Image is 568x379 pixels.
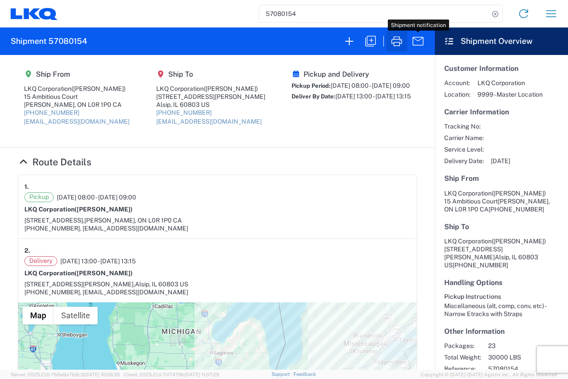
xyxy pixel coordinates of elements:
[335,93,411,100] span: [DATE] 13:00 - [DATE] 13:15
[444,353,481,361] span: Total Weight:
[156,85,265,93] div: LKQ Corporation
[24,224,410,232] div: [PHONE_NUMBER], [EMAIL_ADDRESS][DOMAIN_NAME]
[24,281,135,288] span: [STREET_ADDRESS][PERSON_NAME],
[444,238,546,261] span: LKQ Corporation [STREET_ADDRESS][PERSON_NAME]
[488,353,564,361] span: 30000 LBS
[24,288,410,296] div: [PHONE_NUMBER], [EMAIL_ADDRESS][DOMAIN_NAME]
[444,108,559,116] h5: Carrier Information
[477,90,543,98] span: 9999 - Master Location
[24,217,84,224] span: [STREET_ADDRESS],
[492,238,546,245] span: ([PERSON_NAME])
[24,181,29,192] strong: 1.
[444,174,559,183] h5: Ship From
[23,307,54,324] button: Show street map
[444,327,559,336] h5: Other Information
[444,122,484,130] span: Tracking No:
[421,371,557,379] span: Copyright © [DATE]-[DATE] Agistix Inc., All Rights Reserved
[185,372,219,377] span: [DATE] 11:37:29
[24,192,54,202] span: Pickup
[75,206,133,213] span: ([PERSON_NAME])
[489,206,544,213] span: [PHONE_NUMBER]
[156,70,265,78] h5: Ship To
[71,85,126,92] span: ([PERSON_NAME])
[57,193,136,201] span: [DATE] 08:00 - [DATE] 09:00
[24,256,57,266] span: Delivery
[444,293,559,301] h6: Pickup Instructions
[492,190,546,197] span: ([PERSON_NAME])
[84,217,182,224] span: [PERSON_NAME], ON L0R 1P0 CA
[84,372,120,377] span: [DATE] 10:09:35
[293,371,316,377] a: Feedback
[156,109,212,116] a: [PHONE_NUMBER]
[292,93,335,100] span: Deliver By Date:
[156,93,265,101] div: [STREET_ADDRESS][PERSON_NAME]
[444,90,470,98] span: Location:
[477,79,543,87] span: LKQ Corporation
[444,64,559,73] h5: Customer Information
[24,270,133,277] strong: LKQ Corporation
[24,93,130,101] div: 15 Ambitious Court
[24,206,133,213] strong: LKQ Corporation
[135,281,188,288] span: Alsip, IL 60803 US
[11,372,120,377] span: Server: 2025.21.0-769a9a7b8c3
[444,134,484,142] span: Carrier Name:
[444,190,492,197] span: LKQ Corporation
[488,342,564,350] span: 23
[292,82,331,89] span: Pickup Period:
[444,342,481,350] span: Packages:
[54,307,98,324] button: Show satellite imagery
[292,70,411,78] h5: Pickup and Delivery
[204,85,258,92] span: ([PERSON_NAME])
[444,189,559,213] address: [PERSON_NAME], ON L0R 1P0 CA
[259,5,489,22] input: Shipment, tracking or reference number
[24,101,130,109] div: [PERSON_NAME], ON L0R 1P0 CA
[75,270,133,277] span: ([PERSON_NAME])
[24,109,79,116] a: [PHONE_NUMBER]
[444,237,559,269] address: Alsip, IL 60803 US
[60,257,136,265] span: [DATE] 13:00 - [DATE] 13:15
[156,101,265,109] div: Alsip, IL 60803 US
[444,198,498,205] span: 15 Ambitious Court
[444,145,484,153] span: Service Level:
[444,365,481,373] span: Reference:
[24,70,130,78] h5: Ship From
[444,278,559,287] h5: Handling Options
[331,82,410,89] span: [DATE] 08:00 - [DATE] 09:00
[453,262,508,269] span: [PHONE_NUMBER]
[24,85,130,93] div: LKQ Corporation
[444,223,559,231] h5: Ship To
[488,365,564,373] span: 57080154
[444,302,559,318] div: Miscellaneous (alt, comp, conv, etc) - Narrow Etracks with Straps
[491,157,510,165] span: [DATE]
[435,27,568,55] header: Shipment Overview
[444,157,484,165] span: Delivery Date:
[156,118,262,125] a: [EMAIL_ADDRESS][DOMAIN_NAME]
[444,79,470,87] span: Account:
[11,36,87,47] h2: Shipment 57080154
[18,156,91,168] a: Hide Details
[272,371,294,377] a: Support
[24,245,30,256] strong: 2.
[24,118,130,125] a: [EMAIL_ADDRESS][DOMAIN_NAME]
[124,372,219,377] span: Client: 2025.21.0-7d7479b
